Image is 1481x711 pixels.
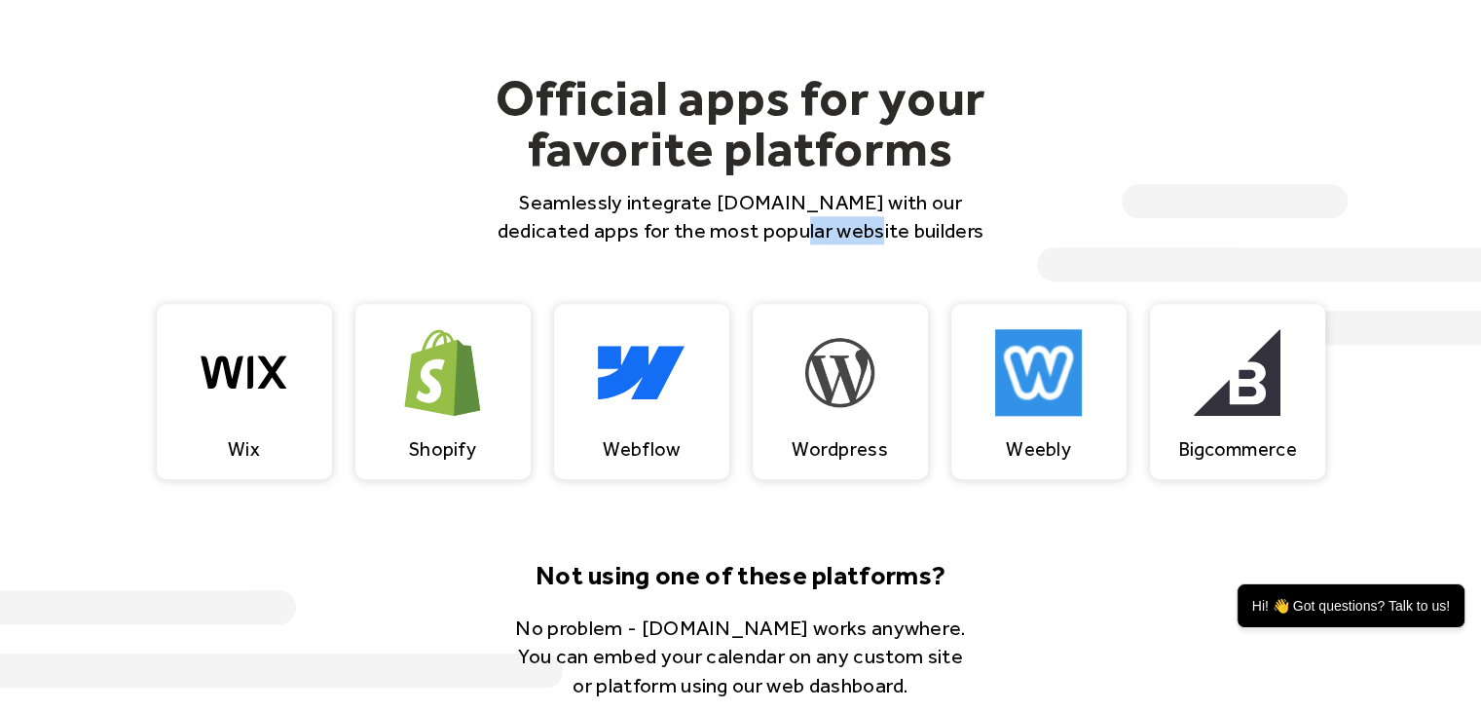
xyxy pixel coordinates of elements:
[409,437,476,461] div: Shopify
[792,437,888,461] div: Wordpress
[228,437,260,461] div: Wix
[1177,437,1296,461] div: Bigcommerce
[355,304,531,479] a: Shopify
[476,188,1006,245] p: Seamlessly integrate [DOMAIN_NAME] with our dedicated apps for the most popular website builders
[1006,437,1071,461] div: Weebly
[951,304,1127,479] a: Weebly
[476,72,1006,173] h2: Official apps for your favorite platforms
[1150,304,1325,479] a: Bigcommerce
[157,304,332,479] a: Wix
[554,304,729,479] a: Webflow
[507,614,975,699] p: No problem - [DOMAIN_NAME] works anywhere. You can embed your calendar on any custom site or plat...
[753,304,928,479] a: Wordpress
[536,559,945,591] strong: Not using one of these platforms?
[602,437,680,461] div: Webflow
